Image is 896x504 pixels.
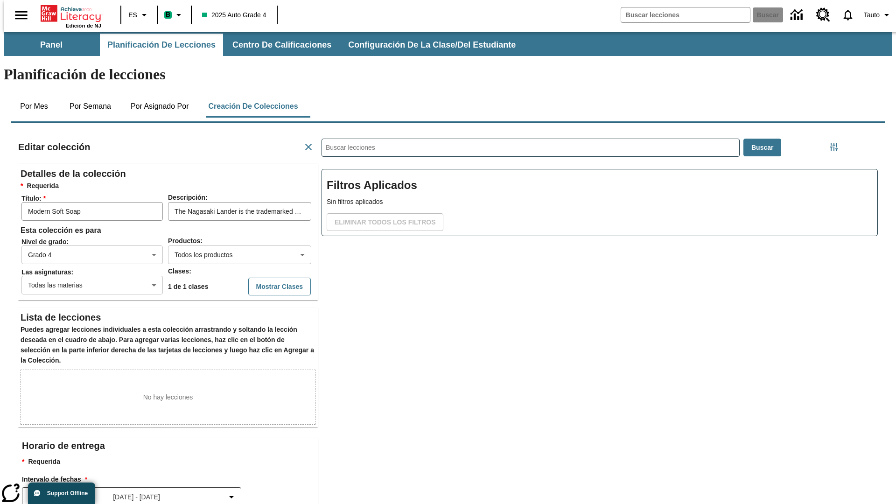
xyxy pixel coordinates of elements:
[128,10,137,20] span: ES
[21,195,167,202] span: Tí­tulo :
[21,166,315,181] h2: Detalles de la colección
[22,475,318,485] h3: Intervalo de fechas
[143,392,193,402] p: No hay lecciones
[322,169,878,236] div: Filtros Aplicados
[22,438,318,453] h2: Horario de entrega
[28,483,95,504] button: Support Offline
[166,9,170,21] span: B
[21,310,315,325] h2: Lista de lecciones
[168,237,203,245] span: Productos :
[4,34,524,56] div: Subbarra de navegación
[341,34,523,56] button: Configuración de la clase/del estudiante
[836,3,860,27] a: Notificaciones
[40,40,63,50] span: Panel
[41,3,101,28] div: Portada
[21,245,163,264] div: Grado 4
[864,10,880,20] span: Tauto
[327,197,873,207] p: Sin filtros aplicados
[248,278,311,296] button: Mostrar Clases
[21,238,167,245] span: Nivel de grado :
[348,40,516,50] span: Configuración de la clase/del estudiante
[41,4,101,23] a: Portada
[5,34,98,56] button: Panel
[225,34,339,56] button: Centro de calificaciones
[11,95,57,118] button: Por mes
[743,139,781,157] button: Buscar
[66,23,101,28] span: Edición de NJ
[21,202,163,221] input: Tí­tulo
[107,40,216,50] span: Planificación de lecciones
[4,66,892,83] h1: Planificación de lecciones
[62,95,119,118] button: Por semana
[100,34,223,56] button: Planificación de lecciones
[232,40,331,50] span: Centro de calificaciones
[123,95,196,118] button: Por asignado por
[168,202,311,221] input: Descripción
[47,490,88,497] span: Support Offline
[161,7,188,23] button: Boost El color de la clase es verde menta. Cambiar el color de la clase.
[168,245,311,264] div: Todos los productos
[811,2,836,28] a: Centro de recursos, Se abrirá en una pestaña nueva.
[21,268,167,276] span: Las asignaturas :
[327,174,873,197] h2: Filtros Aplicados
[26,491,237,503] button: Seleccione el intervalo de fechas opción del menú
[201,95,305,118] button: Creación de colecciones
[202,10,266,20] span: 2025 Auto Grade 4
[168,282,208,292] p: 1 de 1 clases
[7,1,35,29] button: Abrir el menú lateral
[168,194,208,201] span: Descripción :
[22,457,318,467] p: Requerida
[18,140,91,154] h2: Editar colección
[113,492,160,502] span: [DATE] - [DATE]
[124,7,154,23] button: Lenguaje: ES, Selecciona un idioma
[21,224,315,237] h6: Esta colección es para
[226,491,237,503] svg: Collapse Date Range Filter
[860,7,896,23] button: Perfil/Configuración
[299,138,318,156] button: Cancelar
[21,325,315,366] h6: Puedes agregar lecciones individuales a esta colección arrastrando y soltando la lección deseada ...
[825,138,843,156] button: Menú lateral de filtros
[21,181,315,191] h6: Requerida
[621,7,750,22] input: Buscar campo
[785,2,811,28] a: Centro de información
[322,139,739,156] input: Buscar lecciones
[21,276,163,294] div: Todas las materias
[4,32,892,56] div: Subbarra de navegación
[168,267,191,275] span: Clases :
